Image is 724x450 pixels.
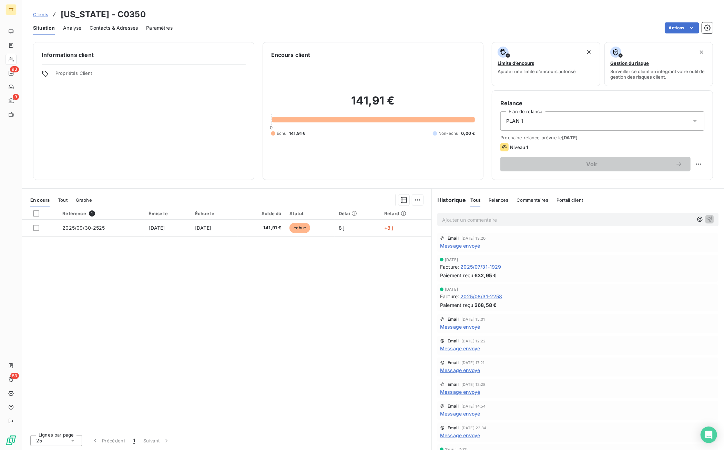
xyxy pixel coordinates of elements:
div: TT [6,4,17,15]
span: Propriétés Client [55,70,246,80]
h2: 141,91 € [271,94,475,114]
span: [DATE] [195,225,211,231]
span: Gestion du risque [610,60,649,66]
span: 2025/07/31-1929 [460,263,501,270]
span: Voir [509,161,675,167]
span: Email [448,339,459,343]
span: Message envoyé [440,323,480,330]
span: Limite d’encours [498,60,534,66]
h6: Encours client [271,51,310,59]
span: 141,91 € [289,130,305,137]
div: Référence [62,210,140,217]
span: Message envoyé [440,345,480,352]
span: Ajouter une limite d’encours autorisé [498,69,576,74]
button: Actions [665,22,699,33]
div: Retard [384,211,427,216]
span: PLAN 1 [506,118,523,124]
span: 1 [89,210,95,217]
span: Paramètres [146,24,173,31]
span: 8 j [339,225,344,231]
span: [DATE] [445,287,458,291]
span: Contacts & Adresses [90,24,138,31]
span: Email [448,404,459,408]
span: Paiement reçu [440,272,473,279]
span: 93 [10,66,19,72]
div: Open Intercom Messenger [701,427,717,443]
span: [DATE] [445,258,458,262]
span: Surveiller ce client en intégrant votre outil de gestion des risques client. [610,69,707,80]
span: Email [448,317,459,321]
span: [DATE] 17:21 [461,361,485,365]
span: Facture : [440,293,459,300]
button: Gestion du risqueSurveiller ce client en intégrant votre outil de gestion des risques client. [604,42,713,86]
span: 1 [133,437,135,444]
span: Message envoyé [440,410,480,417]
span: échue [289,223,310,233]
span: [DATE] 13:20 [461,236,486,240]
span: 25 [36,437,42,444]
span: [DATE] 12:22 [461,339,486,343]
span: Paiement reçu [440,301,473,309]
span: Tout [58,197,68,203]
span: Message envoyé [440,367,480,374]
span: Commentaires [517,197,549,203]
button: Précédent [88,433,129,448]
span: [DATE] 23:34 [461,426,487,430]
span: Clients [33,12,48,17]
span: [DATE] 15:01 [461,317,485,321]
span: 0 [270,125,273,130]
div: Solde dû [242,211,281,216]
span: Non-échu [438,130,458,137]
h6: Relance [500,99,704,107]
span: Niveau 1 [510,144,528,150]
span: Facture : [440,263,459,270]
span: Tout [470,197,481,203]
button: Suivant [139,433,174,448]
span: Message envoyé [440,242,480,249]
span: Relances [489,197,508,203]
span: Email [448,426,459,430]
span: [DATE] 14:54 [461,404,486,408]
img: Logo LeanPay [6,435,17,446]
button: 1 [129,433,139,448]
span: Graphe [76,197,92,203]
span: Email [448,382,459,387]
h6: Informations client [42,51,246,59]
span: +8 j [384,225,393,231]
span: 2025/08/31-2258 [460,293,502,300]
div: Échue le [195,211,234,216]
span: 268,58 € [475,301,497,309]
span: Analyse [63,24,81,31]
div: Délai [339,211,376,216]
button: Voir [500,157,691,171]
span: 53 [10,373,19,379]
span: [DATE] [149,225,165,231]
span: 141,91 € [242,224,281,231]
span: Prochaine relance prévue le [500,135,704,140]
span: Portail client [557,197,583,203]
span: Situation [33,24,55,31]
span: 632,95 € [475,272,497,279]
span: Email [448,236,459,240]
div: Statut [289,211,330,216]
span: En cours [30,197,50,203]
button: Limite d’encoursAjouter une limite d’encours autorisé [492,42,600,86]
span: 0,00 € [461,130,475,137]
span: Message envoyé [440,388,480,396]
div: Émise le [149,211,187,216]
h3: [US_STATE] - C0350 [61,8,146,21]
a: Clients [33,11,48,18]
span: 2025/09/30-2525 [62,225,105,231]
h6: Historique [432,196,466,204]
span: [DATE] [562,135,578,140]
span: Email [448,361,459,365]
span: Échu [277,130,287,137]
span: [DATE] 12:28 [461,382,486,387]
span: 9 [13,94,19,100]
span: Message envoyé [440,432,480,439]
